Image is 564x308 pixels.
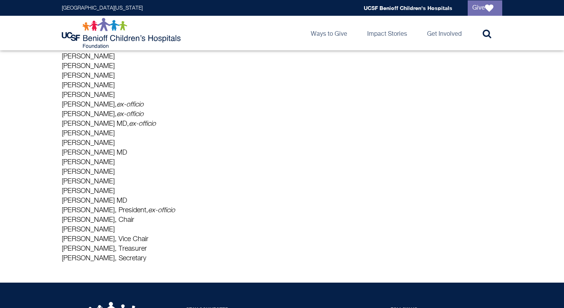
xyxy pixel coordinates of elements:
em: ex-officio [129,120,156,127]
em: ex-officio [148,207,175,214]
a: Give [468,0,502,16]
em: ex-officio [117,111,143,118]
img: Logo for UCSF Benioff Children's Hospitals Foundation [62,18,183,48]
a: Impact Stories [361,16,413,50]
p: [PERSON_NAME] [PERSON_NAME] [PERSON_NAME] [PERSON_NAME] [PERSON_NAME] [PERSON_NAME] [PERSON_NAME]... [62,23,357,263]
a: UCSF Benioff Children's Hospitals [364,5,452,11]
em: ex-officio [117,101,143,108]
a: [GEOGRAPHIC_DATA][US_STATE] [62,5,143,11]
a: Ways to Give [305,16,353,50]
a: Get Involved [421,16,468,50]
